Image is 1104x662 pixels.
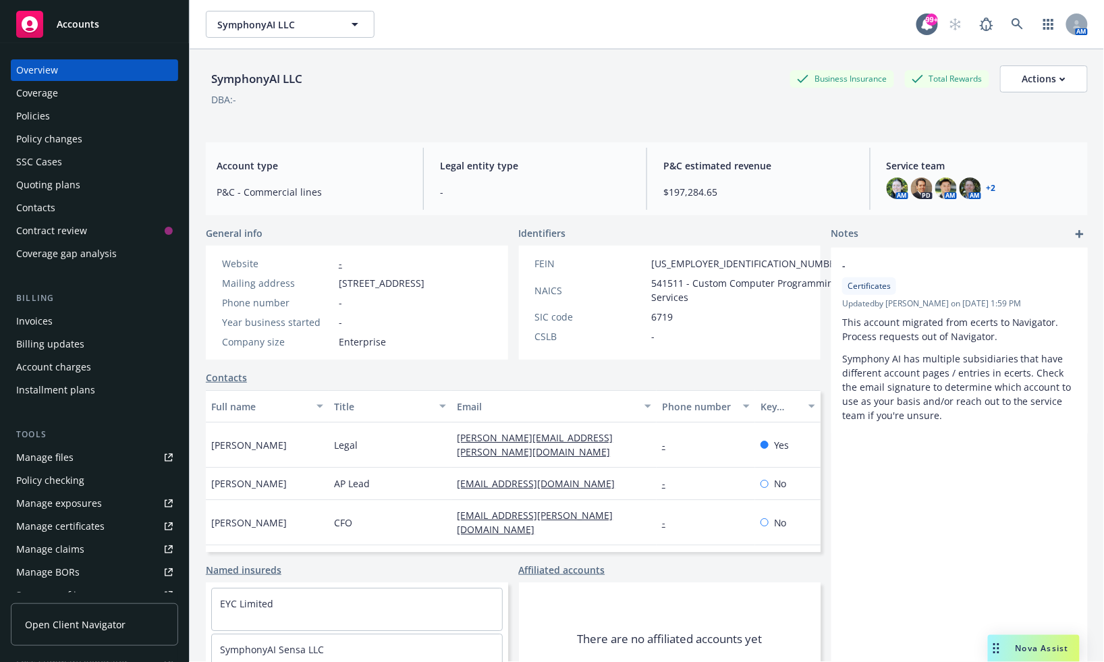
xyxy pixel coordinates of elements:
a: Manage exposures [11,493,178,514]
a: Switch app [1035,11,1062,38]
span: Accounts [57,19,99,30]
div: Actions [1022,66,1066,92]
div: Website [222,256,333,271]
span: Notes [831,226,859,242]
a: Search [1004,11,1031,38]
span: Certificates [848,280,891,292]
div: SymphonyAI LLC [206,70,308,88]
a: Named insureds [206,563,281,577]
a: - [662,516,676,529]
span: Service team [887,159,1077,173]
a: Manage BORs [11,561,178,583]
div: Email [457,399,636,414]
span: P&C - Commercial lines [217,185,407,199]
a: EYC Limited [220,597,273,610]
span: - [652,329,655,343]
a: - [662,439,676,451]
div: Account charges [16,356,91,378]
div: Drag to move [988,635,1005,662]
span: 541511 - Custom Computer Programming Services [652,276,845,304]
div: Title [334,399,431,414]
p: Symphony AI has multiple subsidiaries that have different account pages / entries in ecerts. Chec... [842,352,1077,422]
button: SymphonyAI LLC [206,11,375,38]
a: Invoices [11,310,178,332]
p: This account migrated from ecerts to Navigator. Process requests out of Navigator. [842,315,1077,343]
span: - [842,258,1042,273]
div: Quoting plans [16,174,80,196]
div: NAICS [535,283,646,298]
a: Contract review [11,220,178,242]
span: There are no affiliated accounts yet [577,631,762,647]
span: - [339,315,342,329]
span: [PERSON_NAME] [211,516,287,530]
a: Affiliated accounts [519,563,605,577]
a: Contacts [206,370,247,385]
div: CSLB [535,329,646,343]
div: Full name [211,399,308,414]
div: Billing updates [16,333,84,355]
button: Actions [1000,65,1088,92]
button: Full name [206,390,329,422]
div: Manage claims [16,539,84,560]
a: Report a Bug [973,11,1000,38]
img: photo [935,177,957,199]
a: Coverage gap analysis [11,243,178,265]
a: Installment plans [11,379,178,401]
a: - [662,477,676,490]
button: Email [451,390,657,422]
span: Legal [334,438,358,452]
div: Year business started [222,315,333,329]
a: Billing updates [11,333,178,355]
span: 6719 [652,310,673,324]
button: Title [329,390,451,422]
div: Contract review [16,220,87,242]
div: Manage files [16,447,74,468]
span: Identifiers [519,226,566,240]
span: No [774,516,787,530]
span: CFO [334,516,352,530]
span: Legal entity type [440,159,630,173]
a: [EMAIL_ADDRESS][DOMAIN_NAME] [457,477,626,490]
div: Manage BORs [16,561,80,583]
div: Contacts [16,197,55,219]
a: Manage certificates [11,516,178,537]
a: Policy changes [11,128,178,150]
div: Manage exposures [16,493,102,514]
div: Overview [16,59,58,81]
a: Quoting plans [11,174,178,196]
div: Policy checking [16,470,84,491]
a: +2 [987,184,996,192]
a: Summary of insurance [11,584,178,606]
span: P&C estimated revenue [663,159,854,173]
span: [PERSON_NAME] [211,476,287,491]
button: Nova Assist [988,635,1080,662]
img: photo [887,177,908,199]
div: Coverage [16,82,58,104]
a: Start snowing [942,11,969,38]
div: Coverage gap analysis [16,243,117,265]
span: Nova Assist [1016,642,1069,654]
div: -CertificatesUpdatedby [PERSON_NAME] on [DATE] 1:59 PMThis account migrated from ecerts to Naviga... [831,248,1088,433]
img: photo [911,177,933,199]
span: Updated by [PERSON_NAME] on [DATE] 1:59 PM [842,298,1077,310]
span: AP Lead [334,476,370,491]
span: [STREET_ADDRESS] [339,276,424,290]
div: Billing [11,292,178,305]
a: SSC Cases [11,151,178,173]
span: General info [206,226,263,240]
button: Phone number [657,390,755,422]
div: Business Insurance [790,70,894,87]
a: Policy checking [11,470,178,491]
span: - [440,185,630,199]
div: Policy changes [16,128,82,150]
span: [US_EMPLOYER_IDENTIFICATION_NUMBER] [652,256,845,271]
a: SymphonyAI Sensa LLC [220,643,324,656]
span: Enterprise [339,335,386,349]
a: Account charges [11,356,178,378]
a: Accounts [11,5,178,43]
div: SIC code [535,310,646,324]
div: Total Rewards [905,70,989,87]
a: - [339,257,342,270]
a: add [1072,226,1088,242]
